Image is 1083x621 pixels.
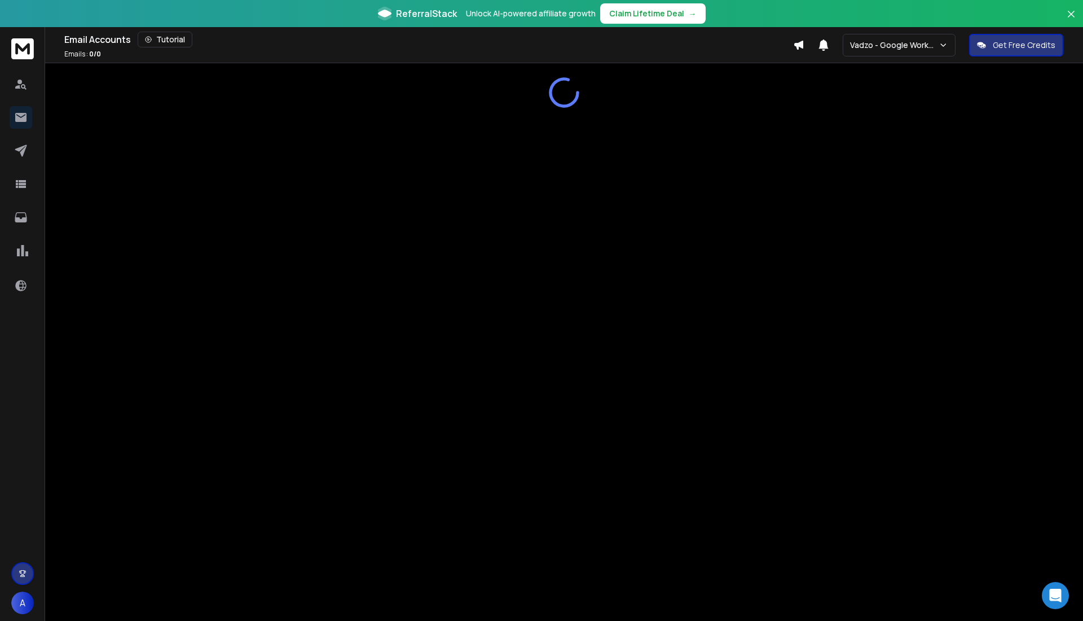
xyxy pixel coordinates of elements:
[64,50,101,59] p: Emails :
[969,34,1063,56] button: Get Free Credits
[689,8,697,19] span: →
[993,40,1055,51] p: Get Free Credits
[1064,7,1078,34] button: Close banner
[11,592,34,614] button: A
[396,7,457,20] span: ReferralStack
[138,32,192,47] button: Tutorial
[600,3,706,24] button: Claim Lifetime Deal→
[1042,582,1069,609] div: Open Intercom Messenger
[89,49,101,59] span: 0 / 0
[64,32,793,47] div: Email Accounts
[466,8,596,19] p: Unlock AI-powered affiliate growth
[850,40,939,51] p: Vadzo - Google Workspace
